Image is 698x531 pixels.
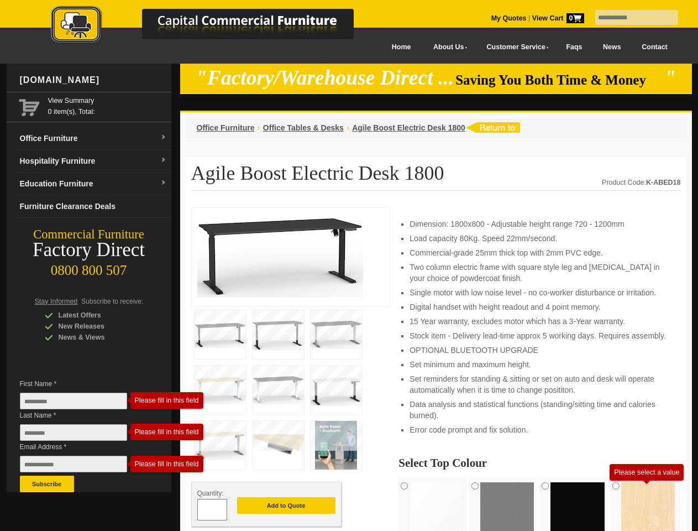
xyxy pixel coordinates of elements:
[410,331,665,340] span: Stock item - Delivery lead-time approx 5 working days. Requires assembly.
[20,393,127,409] input: First Name *
[20,456,127,472] input: Email Address *
[15,173,171,195] a: Education Furnituredropdown
[410,360,531,369] span: Set minimum and maximum height.
[410,400,655,420] span: Data analysis and statistical functions (standing/sitting time and calories burned).
[592,35,631,60] a: News
[410,233,669,244] li: Load capacity 80Kg. Speed 22mm/second.
[191,163,681,191] h1: Agile Boost Electric Desk 1800
[263,123,344,132] a: Office Tables & Desks
[398,457,680,468] h2: Select Top Colour
[7,257,171,278] div: 0800 800 507
[15,127,171,150] a: Office Furnituredropdown
[566,13,584,23] span: 0
[160,157,167,164] img: dropdown
[410,301,669,313] li: Digital handset with height readout and 4 point memory.
[474,35,555,60] a: Customer Service
[35,298,78,305] span: Stay Informed
[410,346,538,355] span: OPTIONAL BLUETOOTH UPGRADE
[556,35,593,60] a: Faqs
[20,378,144,389] span: First Name *
[7,242,171,258] div: Factory Direct
[664,66,676,89] em: "
[45,321,150,332] div: New Releases
[410,316,669,327] li: 15 Year warranty, excludes motor which has a 3-Year warranty.
[410,247,669,258] li: Commercial-grade 25mm thick top with 2mm PVC edge.
[20,424,127,441] input: Last Name *
[20,441,144,452] span: Email Address *
[421,35,474,60] a: About Us
[455,72,663,87] span: Saving You Both Time & Money
[20,476,74,492] button: Subscribe
[20,6,407,46] img: Capital Commercial Furniture Logo
[602,177,680,188] div: Product Code:
[614,468,679,476] div: Please select a value
[7,227,171,242] div: Commercial Furniture
[20,6,407,49] a: Capital Commercial Furniture Logo
[135,428,199,436] div: Please fill in this field
[532,14,584,22] strong: View Cart
[48,95,167,116] span: 0 item(s), Total:
[196,66,454,89] em: "Factory/Warehouse Direct ...
[410,262,669,284] li: Two column electric frame with square style leg and [MEDICAL_DATA] in your choice of powdercoat f...
[530,14,584,22] a: View Cart0
[258,122,260,133] li: ›
[347,122,349,133] li: ›
[197,123,255,132] a: Office Furniture
[48,95,167,106] a: View Summary
[237,497,335,514] button: Add to Quote
[45,310,150,321] div: Latest Offers
[352,123,465,132] a: Agile Boost Electric Desk 1800
[410,287,669,298] li: Single motor with low noise level - no co-worker disturbance or irritation.
[160,134,167,141] img: dropdown
[410,374,654,394] span: Set reminders for standing & sitting or set on auto and desk will operate automatically when it i...
[15,150,171,173] a: Hospitality Furnituredropdown
[646,179,681,186] strong: K-ABED18
[631,35,678,60] a: Contact
[410,425,528,434] span: Error code prompt and fix solution.
[160,180,167,186] img: dropdown
[135,397,199,404] div: Please fill in this field
[197,490,224,497] span: Quantity:
[465,122,520,133] img: return to
[197,214,363,298] img: Agile Boost Electric Desk 1800
[45,332,150,343] div: News & Views
[15,64,171,97] div: [DOMAIN_NAME]
[135,460,199,468] div: Please fill in this field
[491,14,527,22] a: My Quotes
[410,218,669,230] li: Dimension: 1800x800 - Adjustable height range 720 - 1200mm
[15,195,171,218] a: Furniture Clearance Deals
[20,410,144,421] span: Last Name *
[81,298,143,305] span: Subscribe to receive:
